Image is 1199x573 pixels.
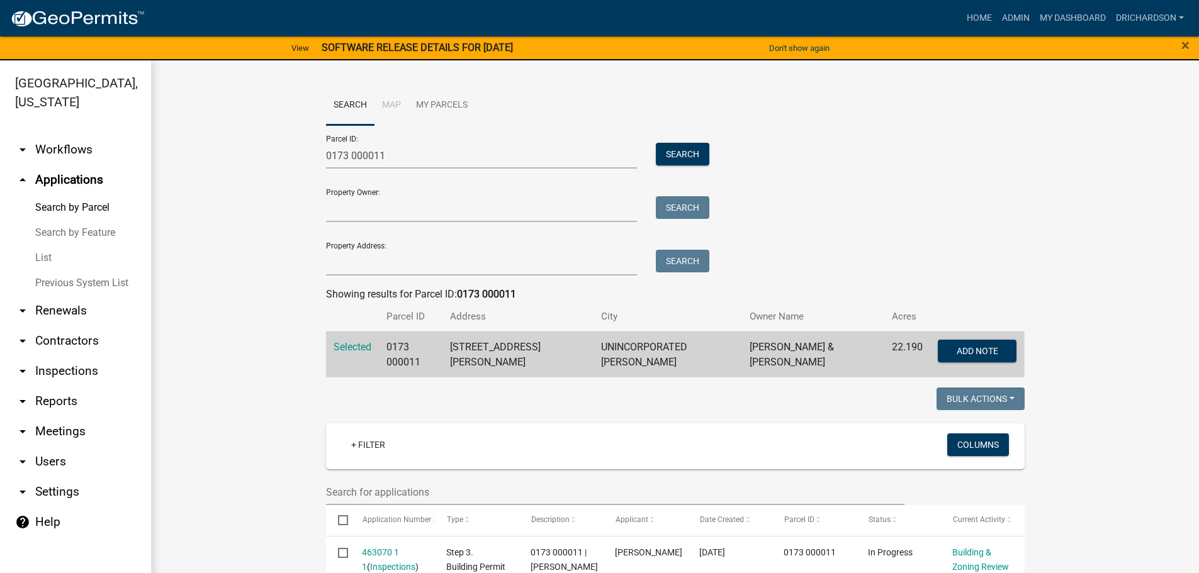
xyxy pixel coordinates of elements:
a: View [286,38,314,58]
span: Add Note [957,345,998,355]
span: Description [531,515,569,524]
a: Building & Zoning Review [952,547,1009,572]
th: Parcel ID [379,302,443,331]
a: Search [326,86,374,126]
i: help [15,515,30,530]
a: My Dashboard [1035,6,1111,30]
a: + Filter [341,433,395,456]
td: UNINCORPORATED [PERSON_NAME] [594,331,741,377]
button: Search [656,196,709,219]
i: arrow_drop_down [15,454,30,469]
datatable-header-cell: Date Created [687,505,772,535]
datatable-header-cell: Application Number [350,505,434,535]
button: Add Note [938,340,1016,362]
a: Admin [997,6,1035,30]
td: 0173 000011 [379,331,443,377]
span: Parcel ID [784,515,814,524]
button: Search [656,143,709,165]
i: arrow_drop_down [15,394,30,409]
span: 08/13/2025 [699,547,725,557]
datatable-header-cell: Current Activity [940,505,1025,535]
span: Applicant [615,515,648,524]
datatable-header-cell: Select [326,505,350,535]
button: Columns [947,433,1009,456]
button: Bulk Actions [937,387,1025,410]
th: Owner Name [742,302,885,331]
a: My Parcels [408,86,475,126]
div: Showing results for Parcel ID: [326,287,1025,302]
span: Current Activity [952,515,1005,524]
strong: 0173 000011 [457,288,516,300]
i: arrow_drop_down [15,484,30,499]
td: 22.190 [884,331,930,377]
datatable-header-cell: Status [856,505,940,535]
span: Application Number [362,515,431,524]
i: arrow_drop_up [15,172,30,187]
a: Inspections [370,562,415,572]
span: In Progress [868,547,913,557]
span: Status [868,515,890,524]
a: 463070 1 1 [362,547,399,572]
a: drichardson [1111,6,1189,30]
a: Selected [334,341,371,353]
span: Step 3. Building Permit [446,547,505,572]
datatable-header-cell: Applicant [603,505,687,535]
a: Home [962,6,997,30]
th: City [594,302,741,331]
span: Type [446,515,463,524]
i: arrow_drop_down [15,364,30,379]
th: Acres [884,302,930,331]
i: arrow_drop_down [15,142,30,157]
datatable-header-cell: Type [434,505,519,535]
datatable-header-cell: Description [519,505,603,535]
td: [PERSON_NAME] & [PERSON_NAME] [742,331,885,377]
button: Don't show again [764,38,835,58]
span: Bill Wright [615,547,682,557]
span: × [1181,36,1190,54]
th: Address [442,302,594,331]
button: Close [1181,38,1190,53]
span: 0173 000011 [784,547,836,557]
datatable-header-cell: Parcel ID [772,505,856,535]
td: [STREET_ADDRESS][PERSON_NAME] [442,331,594,377]
input: Search for applications [326,479,905,505]
i: arrow_drop_down [15,303,30,318]
strong: SOFTWARE RELEASE DETAILS FOR [DATE] [322,42,513,53]
i: arrow_drop_down [15,333,30,348]
span: Date Created [699,515,743,524]
button: Search [656,250,709,272]
i: arrow_drop_down [15,424,30,439]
